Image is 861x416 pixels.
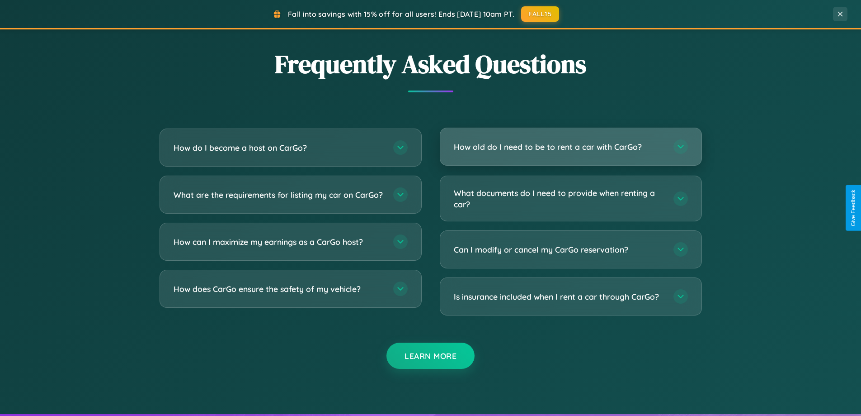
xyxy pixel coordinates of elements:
h3: How old do I need to be to rent a car with CarGo? [454,141,664,153]
h3: What documents do I need to provide when renting a car? [454,187,664,210]
button: FALL15 [521,6,559,22]
h3: How can I maximize my earnings as a CarGo host? [174,236,384,248]
button: Learn More [386,343,475,369]
h2: Frequently Asked Questions [160,47,702,81]
div: Give Feedback [850,190,856,226]
h3: How do I become a host on CarGo? [174,142,384,153]
span: Fall into savings with 15% off for all users! Ends [DATE] 10am PT. [288,10,514,19]
h3: How does CarGo ensure the safety of my vehicle? [174,283,384,295]
h3: Is insurance included when I rent a car through CarGo? [454,291,664,302]
h3: What are the requirements for listing my car on CarGo? [174,189,384,201]
h3: Can I modify or cancel my CarGo reservation? [454,244,664,255]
